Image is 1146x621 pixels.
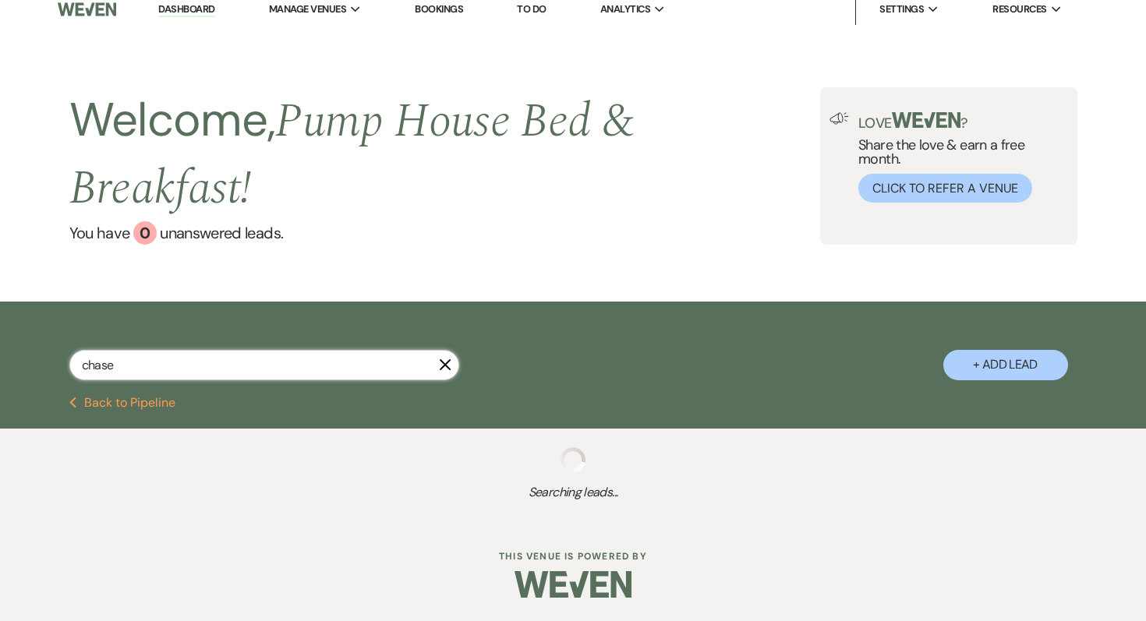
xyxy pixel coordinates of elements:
[858,174,1032,203] button: Click to Refer a Venue
[69,397,176,409] button: Back to Pipeline
[58,483,1089,502] span: Searching leads...
[415,2,463,16] a: Bookings
[943,350,1068,380] button: + Add Lead
[69,86,635,224] span: Pump House Bed & Breakfast !
[69,350,459,380] input: Search by name, event date, email address or phone number
[517,2,546,16] a: To Do
[515,557,631,612] img: Weven Logo
[892,112,961,128] img: weven-logo-green.svg
[879,2,924,17] span: Settings
[269,2,346,17] span: Manage Venues
[158,2,214,17] a: Dashboard
[133,221,157,245] div: 0
[561,447,585,472] img: loading spinner
[829,112,849,125] img: loud-speaker-illustration.svg
[69,87,821,221] h2: Welcome,
[992,2,1046,17] span: Resources
[600,2,650,17] span: Analytics
[858,112,1067,130] p: Love ?
[69,221,821,245] a: You have 0 unanswered leads.
[849,112,1067,203] div: Share the love & earn a free month.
